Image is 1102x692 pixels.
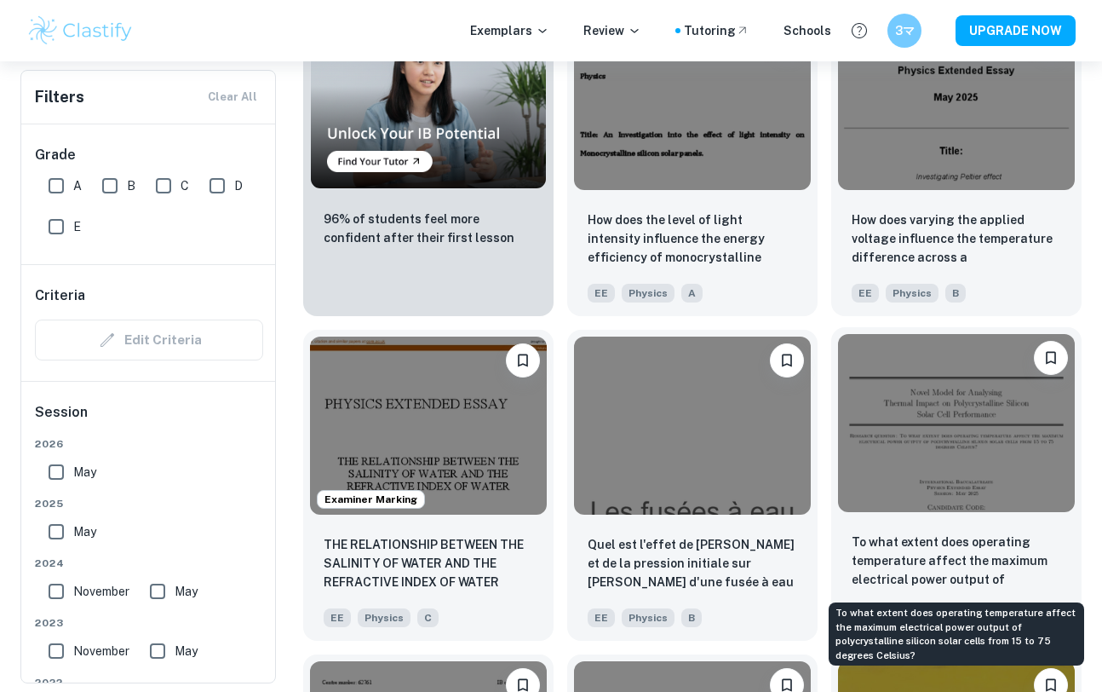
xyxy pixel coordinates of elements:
[35,496,263,511] span: 2025
[303,330,554,640] a: Examiner MarkingBookmarkTHE RELATIONSHIP BETWEEN THE SALINITY OF WATER AND THE REFRACTIVE INDEX O...
[622,284,674,303] span: Physics
[886,284,938,303] span: Physics
[506,343,540,378] button: Bookmark
[852,210,1061,268] p: How does varying the applied voltage influence the temperature difference across a Peltier module...
[35,145,263,165] h6: Grade
[567,330,818,640] a: BookmarkQuel est l'effet de la masse et de la pression initiale sur la portée d'une fusée à eauEE...
[310,13,547,189] img: Thumbnail
[887,14,921,48] button: 3マ
[845,16,874,45] button: Help and Feedback
[831,6,1082,316] a: BookmarkHow does varying the applied voltage influence the temperature difference across a Peltie...
[588,608,615,627] span: EE
[73,463,96,482] span: May
[574,337,811,514] img: Physics EE example thumbnail: Quel est l'effet de la masse et de la pr
[945,284,966,303] span: B
[324,210,533,247] p: 96% of students feel more confident after their first lesson
[770,343,804,378] button: Bookmark
[26,14,135,48] img: Clastify logo
[181,176,189,195] span: C
[852,533,1061,591] p: To what extent does operating temperature affect the maximum electrical power output of polycryst...
[35,615,263,631] span: 2023
[358,608,410,627] span: Physics
[324,535,533,591] p: THE RELATIONSHIP BETWEEN THE SALINITY OF WATER AND THE REFRACTIVE INDEX OF WATER
[127,176,135,195] span: B
[838,13,1075,190] img: Physics EE example thumbnail: How does varying the applied voltage inf
[175,642,198,660] span: May
[583,21,641,40] p: Review
[175,582,198,601] span: May
[831,330,1082,640] a: BookmarkTo what extent does operating temperature affect the maximum electrical power output of p...
[829,603,1084,666] div: To what extent does operating temperature affect the maximum electrical power output of polycryst...
[73,522,96,541] span: May
[684,21,749,40] a: Tutoring
[588,284,615,303] span: EE
[417,608,439,627] span: C
[895,21,915,40] h6: 3マ
[681,284,703,303] span: A
[73,217,81,236] span: E
[622,608,674,627] span: Physics
[35,320,263,360] div: Criteria filters are unavailable when searching by topic
[1034,341,1068,375] button: Bookmark
[35,85,84,109] h6: Filters
[852,284,879,303] span: EE
[35,402,263,436] h6: Session
[681,608,702,627] span: B
[73,582,129,601] span: November
[956,15,1076,46] button: UPGRADE NOW
[73,642,129,660] span: November
[574,13,811,190] img: Physics EE example thumbnail: How does the level of light intensity in
[588,535,797,591] p: Quel est l'effet de la masse et de la pression initiale sur la portée d'une fusée à eau
[588,210,797,268] p: How does the level of light intensity influence the energy efficiency of monocrystalline silicon ...
[783,21,831,40] a: Schools
[838,334,1075,511] img: Physics EE example thumbnail: To what extent does operating temperatur
[234,176,243,195] span: D
[35,436,263,452] span: 2026
[73,176,82,195] span: A
[35,285,85,306] h6: Criteria
[35,675,263,690] span: 2022
[35,556,263,571] span: 2024
[303,6,554,316] a: Thumbnail96% of students feel more confident after their first lesson
[567,6,818,316] a: BookmarkHow does the level of light intensity influence the energy efficiency of monocrystalline ...
[318,492,424,507] span: Examiner Marking
[310,337,547,514] img: Physics EE example thumbnail: THE RELATIONSHIP BETWEEN THE SALINITY O
[324,608,351,627] span: EE
[470,21,549,40] p: Exemplars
